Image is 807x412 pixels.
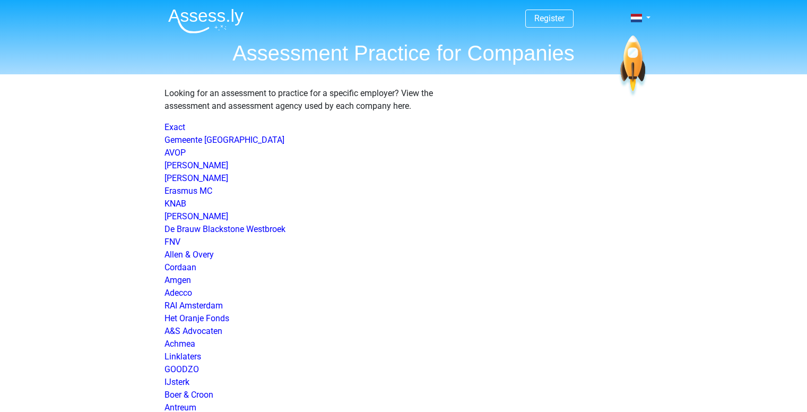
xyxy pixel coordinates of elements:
a: A&S Advocaten [164,326,222,336]
img: spaceship.7d73109d6933.svg [618,36,647,98]
a: [PERSON_NAME] [164,211,228,221]
a: Boer & Croon [164,390,213,400]
a: AVOP [164,148,186,158]
a: Amgen [164,275,191,285]
a: Exact [164,122,185,132]
a: Gemeente [GEOGRAPHIC_DATA] [164,135,284,145]
a: GOODZO [164,364,199,374]
a: [PERSON_NAME] [164,173,228,183]
a: IJsterk [164,377,189,387]
a: Cordaan [164,262,196,272]
a: RAI Amsterdam [164,301,223,311]
a: Het Oranje Fonds [164,313,229,323]
font: Assessment Practice for Companies [232,41,575,65]
a: KNAB [164,199,186,209]
a: Allen & Overy [164,250,214,260]
a: Achmea [164,339,195,349]
a: Register [534,13,565,23]
font: Looking for an assessment to practice for a specific employer? View the assessment and assessment... [164,88,433,111]
a: FNV [164,237,180,247]
a: [PERSON_NAME] [164,160,228,170]
a: Erasmus MC [164,186,212,196]
a: De Brauw Blackstone Westbroek [164,224,285,234]
img: Assessly [168,8,244,33]
a: Linklaters [164,351,201,362]
a: Adecco [164,288,192,298]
